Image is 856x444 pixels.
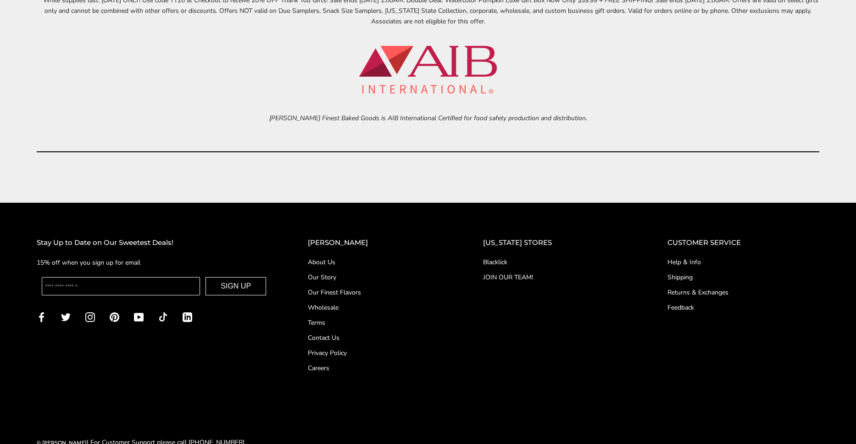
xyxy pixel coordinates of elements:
h2: [US_STATE] STORES [483,237,630,249]
a: Shipping [667,272,819,282]
i: [PERSON_NAME] Finest Baked Goods is AIB International Certified for food safety production and di... [269,114,587,122]
img: aib-logo.webp [359,46,497,94]
input: Enter your email [42,277,200,295]
a: About Us [308,257,446,267]
a: Facebook [37,311,46,322]
h2: CUSTOMER SERVICE [667,237,819,249]
a: Privacy Policy [308,348,446,358]
a: Careers [308,363,446,373]
h2: [PERSON_NAME] [308,237,446,249]
p: 15% off when you sign up for email [37,257,271,268]
a: YouTube [134,311,144,322]
iframe: Sign Up via Text for Offers [7,409,95,437]
a: Our Story [308,272,446,282]
a: Blacklick [483,257,630,267]
a: Instagram [85,311,95,322]
a: Help & Info [667,257,819,267]
a: Pinterest [110,311,119,322]
a: Terms [308,318,446,327]
a: JOIN OUR TEAM! [483,272,630,282]
a: LinkedIn [183,311,192,322]
a: Returns & Exchanges [667,288,819,297]
a: Contact Us [308,333,446,343]
a: Twitter [61,311,71,322]
a: Wholesale [308,303,446,312]
a: Feedback [667,303,819,312]
button: SIGN UP [206,277,266,295]
a: TikTok [158,311,168,322]
a: Our Finest Flavors [308,288,446,297]
h2: Stay Up to Date on Our Sweetest Deals! [37,237,271,249]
